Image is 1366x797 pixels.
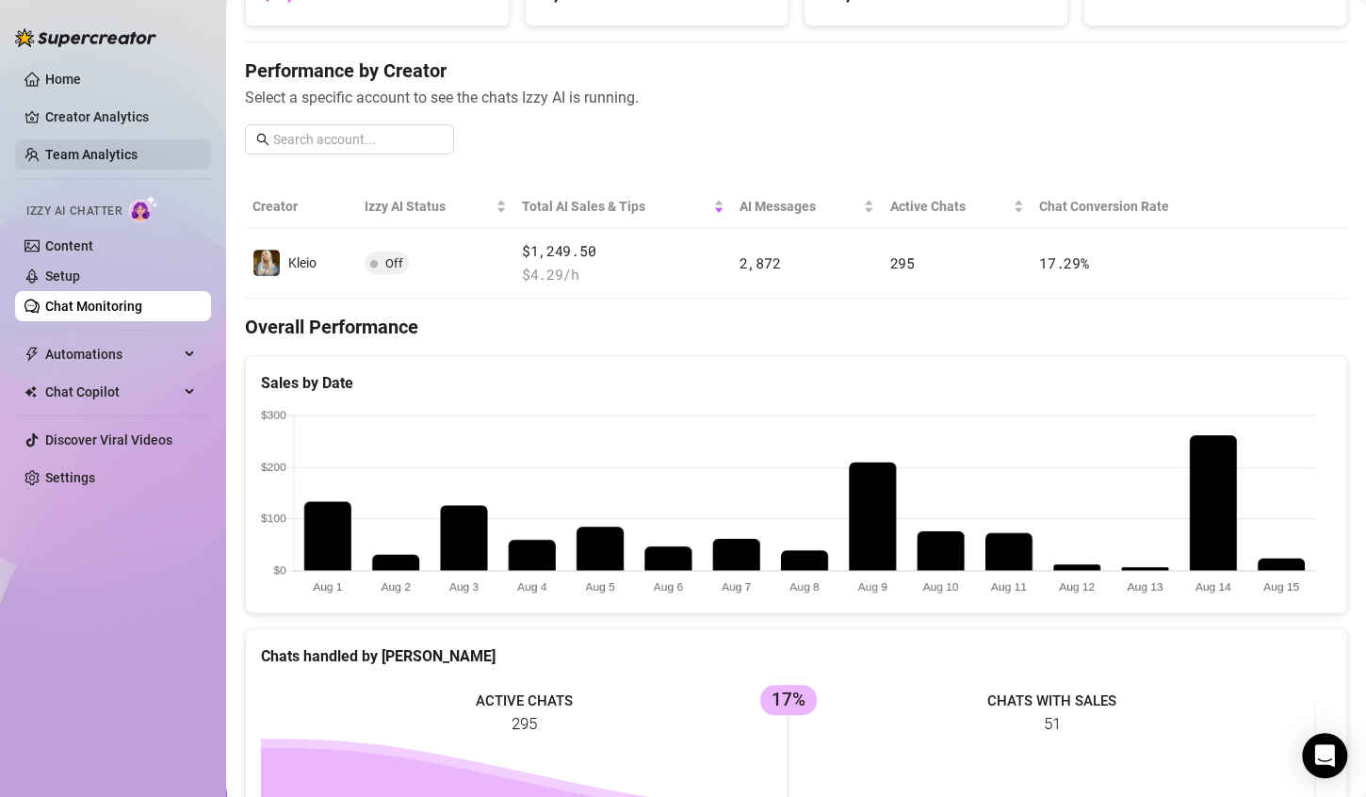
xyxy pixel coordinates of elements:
[261,371,1331,395] div: Sales by Date
[129,195,158,222] img: AI Chatter
[26,203,122,220] span: Izzy AI Chatter
[245,57,1347,84] h4: Performance by Creator
[889,196,1009,217] span: Active Chats
[253,250,280,276] img: Kleio
[273,129,443,150] input: Search account...
[45,470,95,485] a: Settings
[245,314,1347,340] h4: Overall Performance
[15,28,156,47] img: logo-BBDzfeDw.svg
[45,102,196,132] a: Creator Analytics
[882,185,1032,229] th: Active Chats
[45,339,179,369] span: Automations
[740,196,860,217] span: AI Messages
[45,268,80,284] a: Setup
[889,253,914,272] span: 295
[24,385,37,398] img: Chat Copilot
[522,264,724,286] span: $ 4.29 /h
[256,133,269,146] span: search
[357,185,514,229] th: Izzy AI Status
[45,299,142,314] a: Chat Monitoring
[1302,733,1347,778] div: Open Intercom Messenger
[740,253,781,272] span: 2,872
[514,185,732,229] th: Total AI Sales & Tips
[45,377,179,407] span: Chat Copilot
[1039,253,1088,272] span: 17.29 %
[288,255,317,270] span: Kleio
[45,432,172,447] a: Discover Viral Videos
[45,147,138,162] a: Team Analytics
[245,86,1347,109] span: Select a specific account to see the chats Izzy AI is running.
[45,238,93,253] a: Content
[385,256,403,270] span: Off
[245,185,357,229] th: Creator
[261,644,1331,668] div: Chats handled by [PERSON_NAME]
[365,196,492,217] span: Izzy AI Status
[732,185,883,229] th: AI Messages
[522,240,724,263] span: $1,249.50
[24,347,40,362] span: thunderbolt
[45,72,81,87] a: Home
[1032,185,1237,229] th: Chat Conversion Rate
[522,196,709,217] span: Total AI Sales & Tips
